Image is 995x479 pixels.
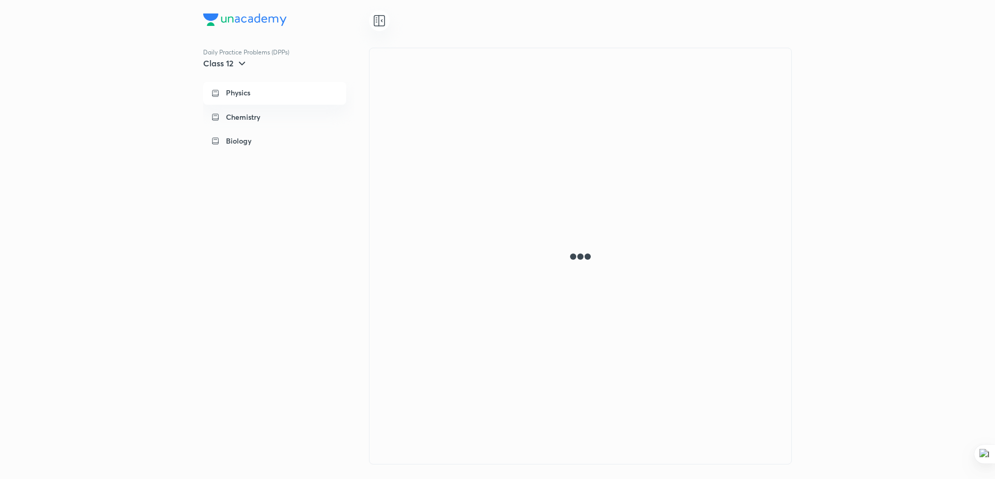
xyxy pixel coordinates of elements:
p: Biology [226,136,251,146]
p: Daily Practice Problems (DPPs) [203,48,369,57]
p: Chemistry [226,112,260,122]
img: Company Logo [203,13,287,26]
p: Physics [226,88,250,97]
h5: Class 12 [203,58,234,68]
